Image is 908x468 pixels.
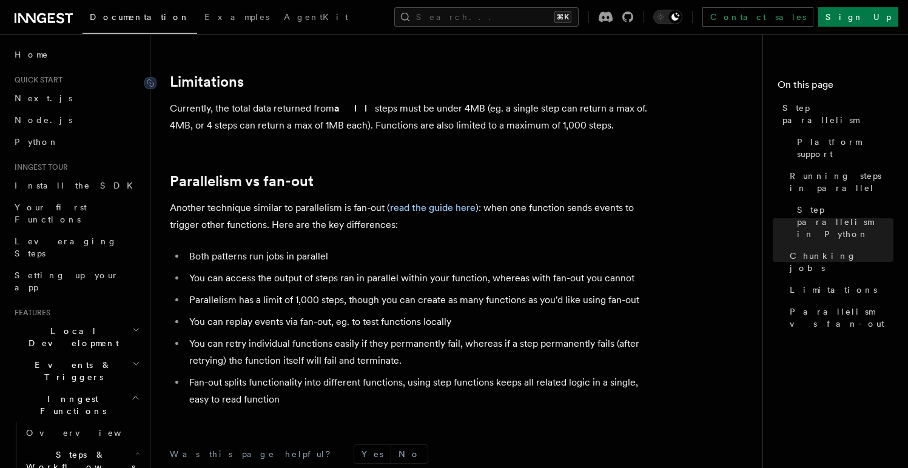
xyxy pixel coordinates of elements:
span: Overview [26,428,151,438]
a: Parallelism vs fan-out [170,173,314,190]
span: Your first Functions [15,202,87,224]
kbd: ⌘K [554,11,571,23]
a: Your first Functions [10,196,143,230]
p: Another technique similar to parallelism is fan-out ( ): when one function sends events to trigge... [170,199,655,233]
span: Features [10,308,50,318]
a: Leveraging Steps [10,230,143,264]
button: No [391,445,428,463]
p: Currently, the total data returned from steps must be under 4MB (eg. a single step can return a m... [170,100,655,134]
span: Examples [204,12,269,22]
a: read the guide here [390,202,476,213]
span: Chunking jobs [790,250,893,274]
a: Chunking jobs [785,245,893,279]
span: Events & Triggers [10,359,132,383]
a: Step parallelism [778,97,893,131]
button: Inngest Functions [10,388,143,422]
a: Limitations [170,73,244,90]
span: Home [15,48,49,61]
span: Local Development [10,325,132,349]
button: Events & Triggers [10,354,143,388]
a: Parallelism vs fan-out [785,301,893,335]
a: Platform support [792,131,893,165]
span: Inngest Functions [10,393,131,417]
li: You can retry individual functions easily if they permanently fail, whereas if a step permanently... [186,335,655,369]
a: AgentKit [277,4,355,33]
li: You can replay events via fan-out, eg. to test functions locally [186,313,655,330]
p: Was this page helpful? [170,448,339,460]
span: Step parallelism in Python [797,204,893,240]
li: You can access the output of steps ran in parallel within your function, whereas with fan-out you... [186,270,655,287]
button: Local Development [10,320,143,354]
span: Quick start [10,75,62,85]
a: Examples [197,4,277,33]
span: Documentation [90,12,190,22]
a: Step parallelism in Python [792,199,893,245]
a: Documentation [82,4,197,34]
a: Setting up your app [10,264,143,298]
strong: all [334,102,375,114]
a: Next.js [10,87,143,109]
span: Setting up your app [15,270,119,292]
button: Toggle dark mode [653,10,682,24]
span: Inngest tour [10,162,68,172]
a: Python [10,131,143,153]
h4: On this page [778,78,893,97]
span: Next.js [15,93,72,103]
li: Fan-out splits functionality into different functions, using step functions keeps all related log... [186,374,655,408]
li: Parallelism has a limit of 1,000 steps, though you can create as many functions as you'd like usi... [186,292,655,309]
span: Step parallelism [782,102,893,126]
a: Home [10,44,143,65]
a: Overview [21,422,143,444]
a: Limitations [785,279,893,301]
span: Python [15,137,59,147]
li: Both patterns run jobs in parallel [186,248,655,265]
button: Yes [354,445,391,463]
span: Parallelism vs fan-out [790,306,893,330]
button: Search...⌘K [394,7,579,27]
span: Leveraging Steps [15,236,117,258]
a: Contact sales [702,7,813,27]
span: Install the SDK [15,181,140,190]
a: Sign Up [818,7,898,27]
span: AgentKit [284,12,348,22]
span: Limitations [790,284,877,296]
a: Running steps in parallel [785,165,893,199]
span: Node.js [15,115,72,125]
span: Running steps in parallel [790,170,893,194]
span: Platform support [797,136,893,160]
a: Install the SDK [10,175,143,196]
a: Node.js [10,109,143,131]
